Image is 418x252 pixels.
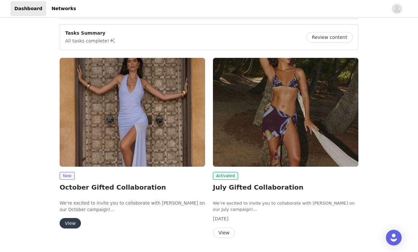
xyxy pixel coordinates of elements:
[65,30,116,37] p: Tasks Summary
[10,1,46,16] a: Dashboard
[60,182,205,192] h2: October Gifted Collaboration
[65,37,116,44] p: All tasks complete!
[213,58,358,167] img: Peppermayo AUS
[213,182,358,192] h2: July Gifted Collaboration
[394,4,400,14] div: avatar
[386,230,402,245] div: Open Intercom Messenger
[213,230,235,235] a: View
[213,216,228,221] span: [DATE]
[60,201,205,212] span: We’re excited to invite you to collaborate with [PERSON_NAME] on our October campaign!
[306,32,353,42] button: Review content
[60,58,205,167] img: Peppermayo EU
[213,227,235,238] button: View
[213,172,238,180] span: Activated
[213,200,358,213] p: We’re excited to invite you to collaborate with [PERSON_NAME] on our July campaign!
[47,1,80,16] a: Networks
[60,218,81,228] button: View
[60,221,81,226] a: View
[60,172,75,180] span: New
